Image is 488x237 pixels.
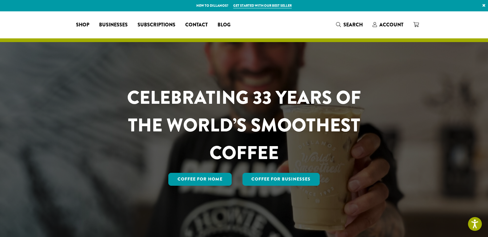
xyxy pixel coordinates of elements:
[138,21,175,29] span: Subscriptions
[185,21,208,29] span: Contact
[109,84,379,167] h1: CELEBRATING 33 YEARS OF THE WORLD’S SMOOTHEST COFFEE
[233,3,292,8] a: Get started with our best seller
[343,21,363,28] span: Search
[71,20,94,30] a: Shop
[168,173,232,186] a: Coffee for Home
[331,20,368,30] a: Search
[76,21,89,29] span: Shop
[99,21,128,29] span: Businesses
[218,21,230,29] span: Blog
[242,173,320,186] a: Coffee For Businesses
[379,21,403,28] span: Account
